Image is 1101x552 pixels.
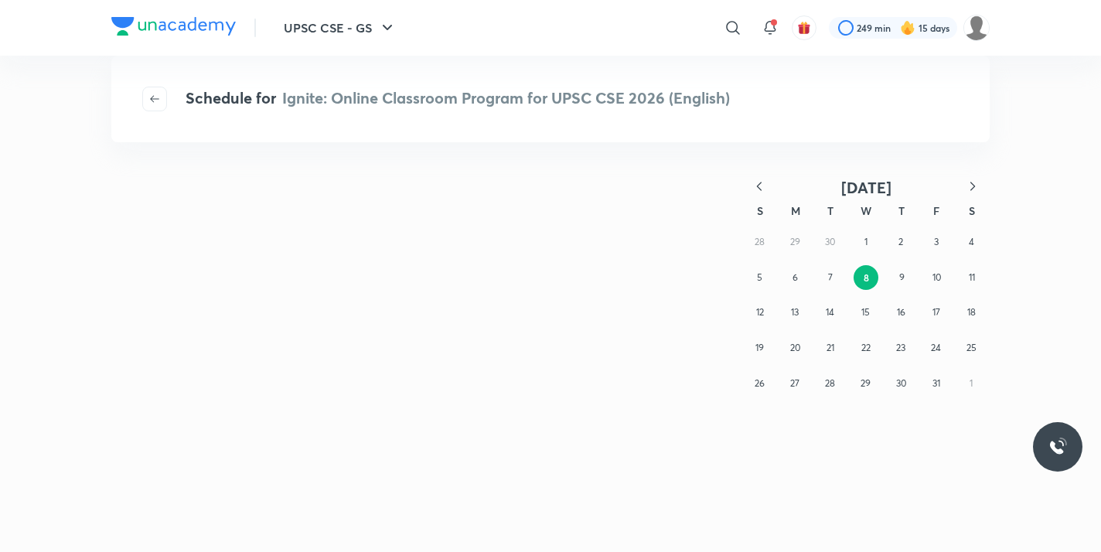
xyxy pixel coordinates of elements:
[841,177,891,198] span: [DATE]
[888,336,913,360] button: October 23, 2025
[826,306,834,318] abbr: October 14, 2025
[755,342,764,353] abbr: October 19, 2025
[748,336,772,360] button: October 19, 2025
[1048,438,1067,456] img: ttu
[934,236,939,247] abbr: October 3, 2025
[932,377,940,389] abbr: October 31, 2025
[959,336,983,360] button: October 25, 2025
[924,371,949,396] button: October 31, 2025
[889,265,914,290] button: October 9, 2025
[111,17,236,36] img: Company Logo
[898,203,905,218] abbr: Thursday
[782,371,807,396] button: October 27, 2025
[861,306,870,318] abbr: October 15, 2025
[797,21,811,35] img: avatar
[854,336,878,360] button: October 22, 2025
[896,377,906,389] abbr: October 30, 2025
[899,271,905,283] abbr: October 9, 2025
[959,300,983,325] button: October 18, 2025
[748,265,772,290] button: October 5, 2025
[776,178,956,197] button: [DATE]
[792,15,816,40] button: avatar
[282,87,730,108] span: Ignite: Online Classroom Program for UPSC CSE 2026 (English)
[818,336,843,360] button: October 21, 2025
[782,300,807,325] button: October 13, 2025
[854,230,878,254] button: October 1, 2025
[969,271,975,283] abbr: October 11, 2025
[896,342,905,353] abbr: October 23, 2025
[864,236,868,247] abbr: October 1, 2025
[888,371,913,396] button: October 30, 2025
[924,230,949,254] button: October 3, 2025
[186,87,730,111] h4: Schedule for
[748,300,772,325] button: October 12, 2025
[864,271,869,284] abbr: October 8, 2025
[924,300,949,325] button: October 17, 2025
[932,271,941,283] abbr: October 10, 2025
[748,371,772,396] button: October 26, 2025
[925,265,949,290] button: October 10, 2025
[900,20,915,36] img: streak
[969,236,974,247] abbr: October 4, 2025
[967,306,976,318] abbr: October 18, 2025
[756,306,764,318] abbr: October 12, 2025
[969,203,975,218] abbr: Saturday
[755,377,765,389] abbr: October 26, 2025
[827,203,833,218] abbr: Tuesday
[966,342,977,353] abbr: October 25, 2025
[861,377,871,389] abbr: October 29, 2025
[933,203,939,218] abbr: Friday
[827,342,834,353] abbr: October 21, 2025
[854,265,878,290] button: October 8, 2025
[793,271,798,283] abbr: October 6, 2025
[782,265,807,290] button: October 6, 2025
[960,265,984,290] button: October 11, 2025
[828,271,833,283] abbr: October 7, 2025
[818,300,843,325] button: October 14, 2025
[959,230,983,254] button: October 4, 2025
[924,336,949,360] button: October 24, 2025
[791,203,800,218] abbr: Monday
[861,203,871,218] abbr: Wednesday
[782,336,807,360] button: October 20, 2025
[888,230,913,254] button: October 2, 2025
[888,300,913,325] button: October 16, 2025
[931,342,941,353] abbr: October 24, 2025
[274,12,406,43] button: UPSC CSE - GS
[898,236,903,247] abbr: October 2, 2025
[757,203,763,218] abbr: Sunday
[818,265,843,290] button: October 7, 2025
[854,371,878,396] button: October 29, 2025
[825,377,835,389] abbr: October 28, 2025
[861,342,871,353] abbr: October 22, 2025
[111,17,236,39] a: Company Logo
[932,306,940,318] abbr: October 17, 2025
[854,300,878,325] button: October 15, 2025
[791,306,799,318] abbr: October 13, 2025
[790,377,799,389] abbr: October 27, 2025
[963,15,990,41] img: Celina Chingmuan
[790,342,800,353] abbr: October 20, 2025
[897,306,905,318] abbr: October 16, 2025
[757,271,762,283] abbr: October 5, 2025
[818,371,843,396] button: October 28, 2025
